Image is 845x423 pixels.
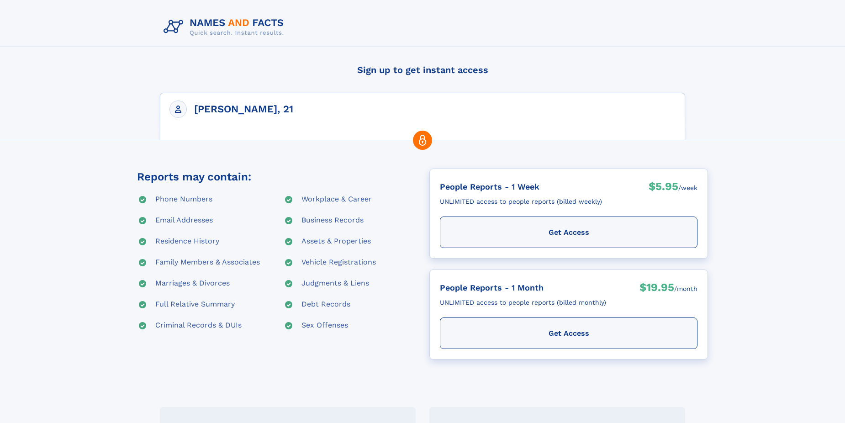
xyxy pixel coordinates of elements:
div: Criminal Records & DUIs [155,320,242,331]
div: Phone Numbers [155,194,212,205]
div: Get Access [440,217,697,248]
img: Logo Names and Facts [160,15,291,39]
div: Email Addresses [155,215,213,226]
div: Workplace & Career [301,194,372,205]
div: Family Members & Associates [155,257,260,268]
div: People Reports - 1 Month [440,280,606,295]
div: $5.95 [649,179,678,196]
div: Debt Records [301,299,350,310]
div: People Reports - 1 Week [440,179,602,194]
div: Vehicle Registrations [301,257,376,268]
div: /week [678,179,697,196]
div: Residence History [155,236,219,247]
div: Reports may contain: [137,169,251,185]
div: Marriages & Divorces [155,278,230,289]
div: /month [674,280,697,297]
div: UNLIMITED access to people reports (billed monthly) [440,295,606,310]
div: Full Relative Summary [155,299,235,310]
div: Assets & Properties [301,236,371,247]
div: Get Access [440,317,697,349]
div: Judgments & Liens [301,278,369,289]
div: $19.95 [639,280,674,297]
div: Sex Offenses [301,320,348,331]
div: Business Records [301,215,364,226]
h4: Sign up to get instant access [160,56,685,84]
div: UNLIMITED access to people reports (billed weekly) [440,194,602,209]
